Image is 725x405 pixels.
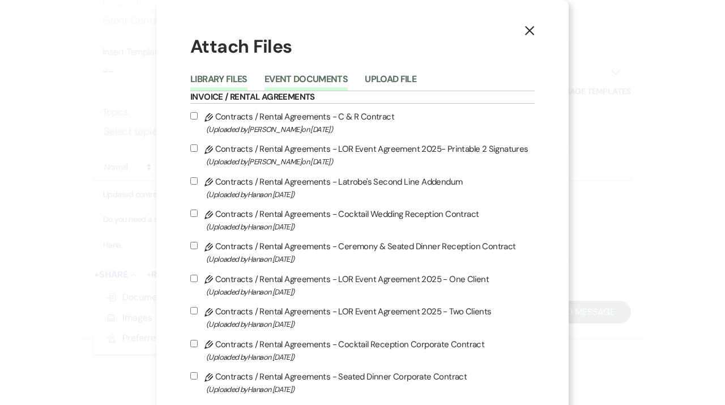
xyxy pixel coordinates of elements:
input: Contracts / Rental Agreements - Latrobe's Second Line Addendum(Uploaded byHanaon [DATE]) [190,177,198,185]
input: Contracts / Rental Agreements - Ceremony & Seated Dinner Reception Contract(Uploaded byHanaon [DA... [190,242,198,249]
input: Contracts / Rental Agreements - Cocktail Wedding Reception Contract(Uploaded byHanaon [DATE]) [190,210,198,217]
label: Contracts / Rental Agreements - C & R Contract [190,109,535,136]
label: Contracts / Rental Agreements - Cocktail Wedding Reception Contract [190,207,535,233]
label: Contracts / Rental Agreements - Latrobe's Second Line Addendum [190,174,535,201]
label: Contracts / Rental Agreements - LOR Event Agreement 2025- Printable 2 Signatures [190,142,535,168]
label: Contracts / Rental Agreements - LOR Event Agreement 2025 - Two Clients [190,304,535,331]
span: (Uploaded by Hana on [DATE] ) [206,318,535,331]
span: (Uploaded by Hana on [DATE] ) [206,285,535,299]
span: (Uploaded by Hana on [DATE] ) [206,351,535,364]
input: Contracts / Rental Agreements - C & R Contract(Uploaded by[PERSON_NAME]on [DATE]) [190,112,198,120]
button: Library Files [190,75,248,91]
label: Contracts / Rental Agreements - Ceremony & Seated Dinner Reception Contract [190,239,535,266]
span: (Uploaded by [PERSON_NAME] on [DATE] ) [206,123,535,136]
input: Contracts / Rental Agreements - Seated Dinner Corporate Contract(Uploaded byHanaon [DATE]) [190,372,198,380]
span: (Uploaded by Hana on [DATE] ) [206,383,535,396]
input: Contracts / Rental Agreements - LOR Event Agreement 2025 - Two Clients(Uploaded byHanaon [DATE]) [190,307,198,314]
span: (Uploaded by Hana on [DATE] ) [206,220,535,233]
input: Contracts / Rental Agreements - LOR Event Agreement 2025- Printable 2 Signatures(Uploaded by[PERS... [190,144,198,152]
button: Event Documents [265,75,348,91]
span: (Uploaded by Hana on [DATE] ) [206,188,535,201]
h6: Invoice / Rental Agreements [190,91,535,104]
label: Contracts / Rental Agreements - Seated Dinner Corporate Contract [190,369,535,396]
label: Contracts / Rental Agreements - LOR Event Agreement 2025 - One Client [190,272,535,299]
span: (Uploaded by Hana on [DATE] ) [206,253,535,266]
span: (Uploaded by [PERSON_NAME] on [DATE] ) [206,155,535,168]
input: Contracts / Rental Agreements - Cocktail Reception Corporate Contract(Uploaded byHanaon [DATE]) [190,340,198,347]
h1: Attach Files [190,34,535,59]
label: Contracts / Rental Agreements - Cocktail Reception Corporate Contract [190,337,535,364]
button: Upload File [365,75,416,91]
input: Contracts / Rental Agreements - LOR Event Agreement 2025 - One Client(Uploaded byHanaon [DATE]) [190,275,198,282]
